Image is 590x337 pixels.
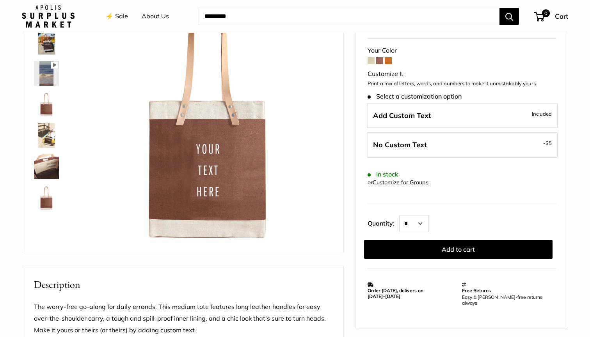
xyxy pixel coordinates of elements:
[373,140,427,149] span: No Custom Text
[368,213,399,232] label: Quantity:
[368,80,556,88] p: Print a mix of letters, words, and numbers to make it unmistakably yours.
[532,109,552,118] span: Included
[34,123,59,148] img: Market Tote in Mustang
[142,11,169,22] a: About Us
[34,61,59,86] img: Market Tote in Mustang
[34,154,59,179] img: Market Tote in Mustang
[542,9,550,17] span: 0
[32,184,60,212] a: Market Tote in Mustang
[32,28,60,56] a: Market Tote in Mustang
[462,294,553,306] p: Easy & [PERSON_NAME]-free returns, always
[368,68,556,80] div: Customize It
[367,132,558,158] label: Leave Blank
[32,153,60,181] a: Market Tote in Mustang
[32,59,60,87] a: Market Tote in Mustang
[106,11,128,22] a: ⚡️ Sale
[555,12,568,20] span: Cart
[34,185,59,210] img: Market Tote in Mustang
[364,240,553,259] button: Add to cart
[34,92,59,117] img: Market Tote in Mustang
[368,288,423,299] strong: Order [DATE], delivers on [DATE]–[DATE]
[373,111,431,120] span: Add Custom Text
[32,122,60,150] a: Market Tote in Mustang
[368,177,428,188] div: or
[546,140,552,146] span: $5
[32,90,60,118] a: Market Tote in Mustang
[368,171,398,178] span: In stock
[368,92,462,100] span: Select a customization option
[198,8,499,25] input: Search...
[34,301,332,336] p: The worry-free go-along for daily errands. This medium tote features long leather handles for eas...
[367,103,558,129] label: Add Custom Text
[368,45,556,56] div: Your Color
[373,179,428,186] a: Customize for Groups
[34,30,59,55] img: Market Tote in Mustang
[535,10,568,23] a: 0 Cart
[462,288,491,293] strong: Free Returns
[34,277,332,292] h2: Description
[22,5,75,28] img: Apolis: Surplus Market
[499,8,519,25] button: Search
[543,138,552,148] span: -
